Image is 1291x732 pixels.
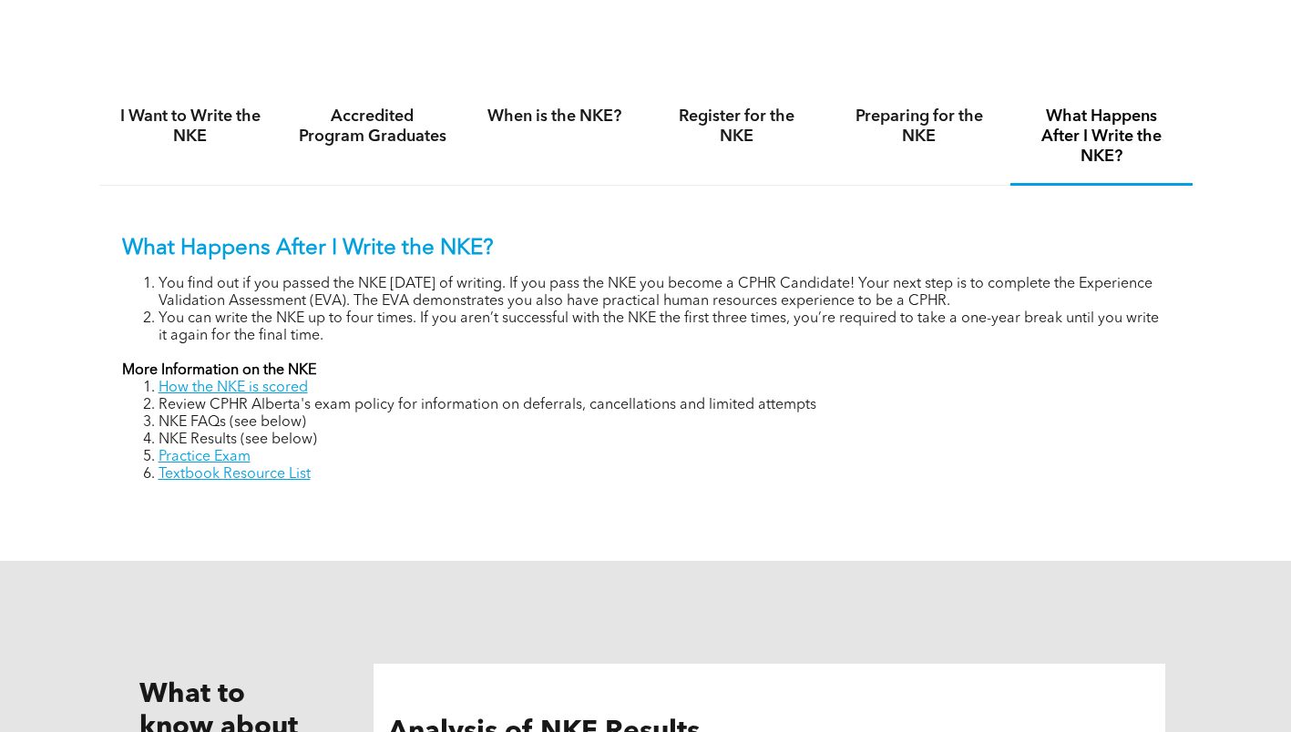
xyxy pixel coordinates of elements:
[159,276,1170,310] li: You find out if you passed the NKE [DATE] of writing. If you pass the NKE you become a CPHR Candi...
[159,467,311,482] a: Textbook Resource List
[122,236,1170,262] p: What Happens After I Write the NKE?
[159,381,308,395] a: How the NKE is scored
[159,310,1170,345] li: You can write the NKE up to four times. If you aren’t successful with the NKE the first three tim...
[159,432,1170,449] li: NKE Results (see below)
[159,397,1170,414] li: Review CPHR Alberta's exam policy for information on deferrals, cancellations and limited attempts
[116,107,265,147] h4: I Want to Write the NKE
[122,363,316,378] strong: More Information on the NKE
[298,107,447,147] h4: Accredited Program Graduates
[662,107,812,147] h4: Register for the NKE
[159,450,251,464] a: Practice Exam
[1027,107,1176,167] h4: What Happens After I Write the NKE?
[159,414,1170,432] li: NKE FAQs (see below)
[480,107,630,127] h4: When is the NKE?
[845,107,994,147] h4: Preparing for the NKE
